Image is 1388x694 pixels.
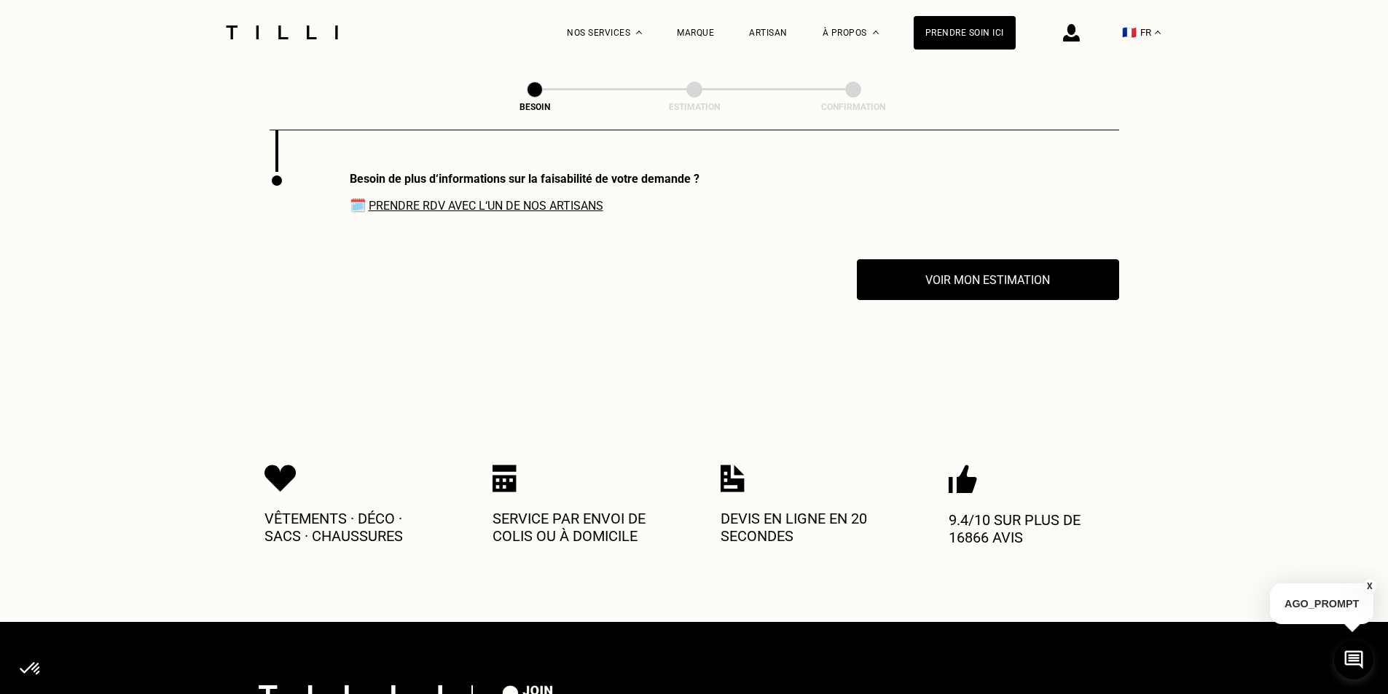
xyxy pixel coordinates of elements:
[264,510,439,545] p: Vêtements · Déco · Sacs · Chaussures
[721,465,745,492] img: Icon
[493,465,517,492] img: Icon
[350,172,699,186] div: Besoin de plus d‘informations sur la faisabilité de votre demande ?
[264,465,297,492] img: Icon
[914,16,1016,50] a: Prendre soin ici
[221,25,343,39] img: Logo du service de couturière Tilli
[622,102,767,112] div: Estimation
[780,102,926,112] div: Confirmation
[350,197,699,213] span: 🗓️
[949,465,977,494] img: Icon
[721,510,895,545] p: Devis en ligne en 20 secondes
[857,259,1119,300] button: Voir mon estimation
[493,510,667,545] p: Service par envoi de colis ou à domicile
[1155,31,1161,34] img: menu déroulant
[677,28,714,38] a: Marque
[636,31,642,34] img: Menu déroulant
[1270,583,1373,624] p: AGO_PROMPT
[949,511,1124,546] p: 9.4/10 sur plus de 16866 avis
[1362,578,1377,594] button: X
[369,199,603,213] a: Prendre RDV avec l‘un de nos artisans
[462,102,608,112] div: Besoin
[749,28,788,38] a: Artisan
[1122,25,1137,39] span: 🇫🇷
[873,31,879,34] img: Menu déroulant à propos
[1063,24,1080,42] img: icône connexion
